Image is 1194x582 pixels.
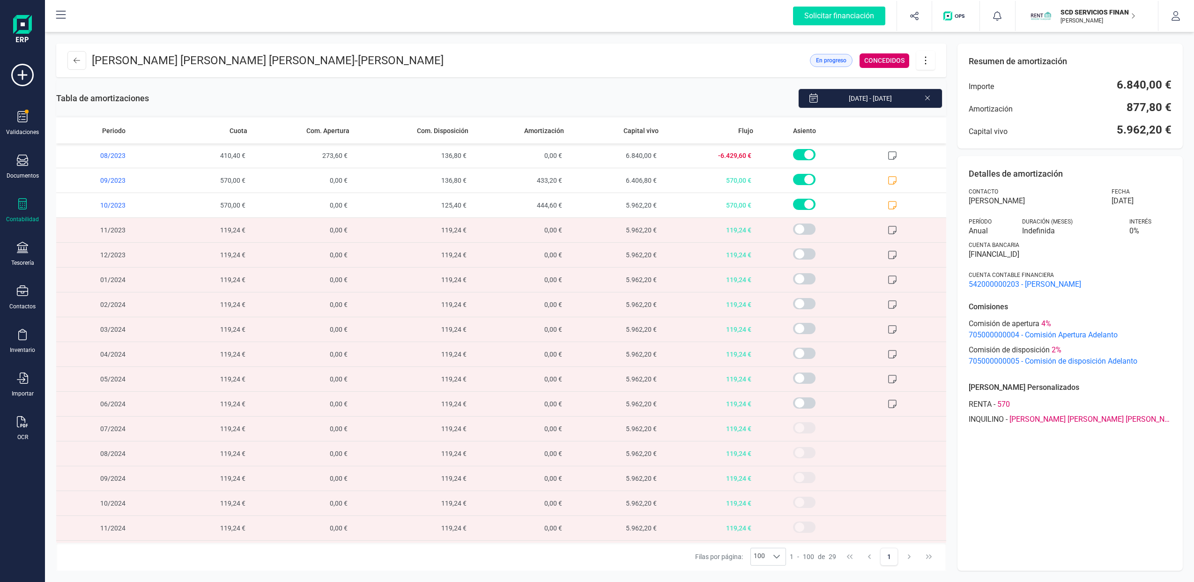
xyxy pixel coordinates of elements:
span: 0,00 € [251,218,353,242]
div: Validaciones [6,128,39,136]
div: Contactos [9,303,36,310]
span: 0,00 € [472,417,568,441]
span: 04/2024 [56,342,156,366]
span: 119,24 € [353,392,472,416]
span: 119,24 € [156,441,251,466]
span: 05/2024 [56,367,156,391]
span: 5.962,20 € [568,218,662,242]
p: [PERSON_NAME] [PERSON_NAME] [PERSON_NAME] - [92,53,444,68]
span: 0,00 € [251,193,353,217]
button: Solicitar financiación [782,1,897,31]
div: CONCEDIDOS [860,53,909,68]
span: 1 [790,552,794,561]
span: 5.962,20 € [1117,122,1172,137]
button: Next Page [900,548,918,566]
span: 0,00 € [251,292,353,317]
div: Documentos [7,172,39,179]
span: 119,24 € [662,268,757,292]
span: Anual [969,225,1011,237]
span: RENTA [969,399,992,410]
p: [PERSON_NAME] [1061,17,1135,24]
span: 0,00 € [472,441,568,466]
span: Interés [1129,218,1151,225]
span: 119,24 € [353,243,472,267]
span: 119,24 € [156,317,251,342]
span: 5.962,20 € [568,193,662,217]
span: 0,00 € [251,516,353,540]
span: 12/2023 [56,243,156,267]
div: - [790,552,836,561]
span: Tabla de amortizaciones [56,92,149,105]
span: 119,24 € [662,516,757,540]
span: 570,00 € [662,168,757,193]
span: 570,00 € [156,168,251,193]
span: 0,00 € [251,441,353,466]
span: 07/2024 [56,417,156,441]
span: 0,00 € [251,317,353,342]
span: 0,00 € [251,268,353,292]
span: 705000000004 - Comisión Apertura Adelanto [969,329,1172,341]
span: 119,24 € [662,367,757,391]
span: 0,00 € [472,367,568,391]
span: 10/2023 [56,193,156,217]
span: 877,80 € [1127,100,1172,115]
span: 5.962,20 € [568,466,662,491]
span: 5.962,20 € [568,292,662,317]
span: 5.962,20 € [568,367,662,391]
span: 0,00 € [472,292,568,317]
span: Periodo [102,126,126,135]
div: Contabilidad [6,216,39,223]
span: 0,00 € [472,541,568,565]
span: 119,24 € [662,541,757,565]
span: 09/2023 [56,168,156,193]
span: 08/2023 [56,143,156,168]
span: 433,20 € [472,168,568,193]
span: 100 [803,552,814,561]
span: 0,00 € [251,392,353,416]
span: 119,24 € [662,441,757,466]
span: 0,00 € [472,342,568,366]
div: Filas por página: [695,548,786,566]
span: 0,00 € [472,143,568,168]
span: [PERSON_NAME] [969,195,1100,207]
span: 119,24 € [156,392,251,416]
span: 119,24 € [353,516,472,540]
span: Importe [969,81,994,92]
span: 5.962,20 € [568,541,662,565]
span: 10/2024 [56,491,156,515]
span: 4 % [1041,318,1051,329]
span: 570,00 € [662,193,757,217]
span: Cuota [230,126,247,135]
span: 119,24 € [353,441,472,466]
span: Com. Apertura [306,126,349,135]
span: 5.962,20 € [568,342,662,366]
span: 0,00 € [251,491,353,515]
span: Período [969,218,992,225]
span: 5.962,20 € [568,317,662,342]
span: 6.406,80 € [568,168,662,193]
span: 119,24 € [156,417,251,441]
span: 0,00 € [472,317,568,342]
div: Importar [12,390,34,397]
span: 100 [751,548,768,565]
span: 119,24 € [353,491,472,515]
span: En progreso [816,56,846,65]
span: 119,24 € [353,317,472,342]
span: 410,40 € [156,143,251,168]
p: Comisiones [969,301,1172,313]
span: 0,00 € [472,491,568,515]
span: Fecha [1112,188,1130,195]
span: Flujo [738,126,753,135]
span: 119,24 € [662,218,757,242]
span: 5.962,20 € [568,243,662,267]
span: 0,00 € [251,367,353,391]
span: Comisión de disposición [969,344,1050,356]
span: INQUILINO [969,414,1004,425]
span: 0,00 € [472,392,568,416]
span: 570 [997,399,1010,410]
span: 119,24 € [353,417,472,441]
span: 2 % [1052,344,1061,356]
span: 03/2024 [56,317,156,342]
span: 125,40 € [353,193,472,217]
span: Cuenta contable financiera [969,271,1054,279]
